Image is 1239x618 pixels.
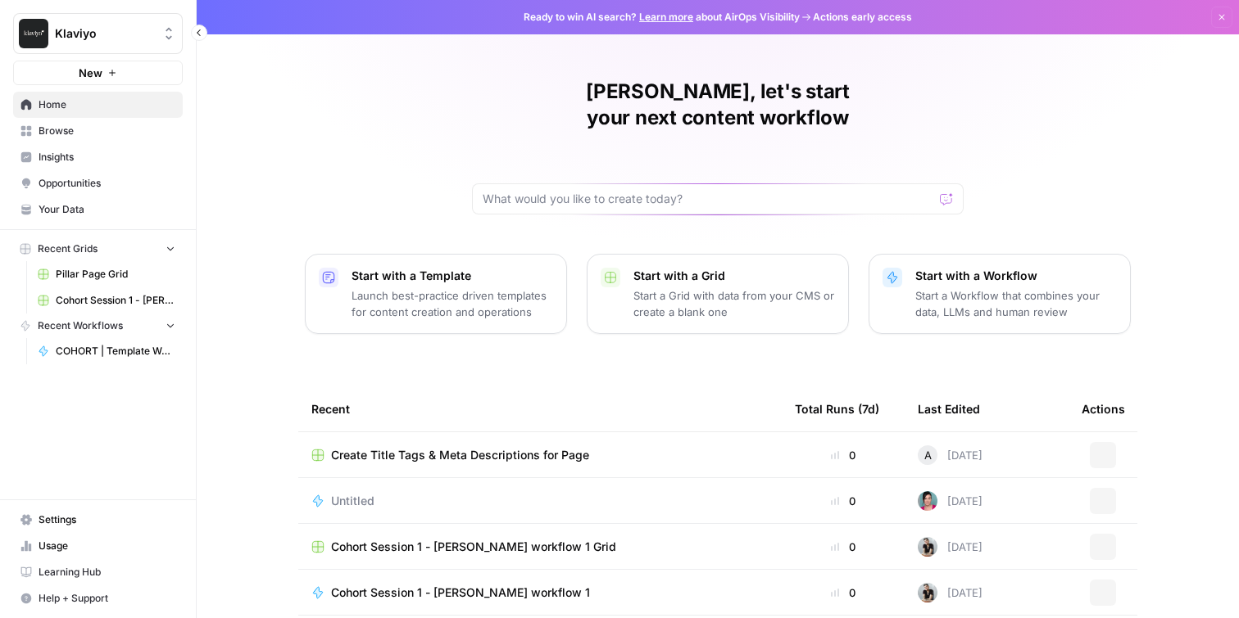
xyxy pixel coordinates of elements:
[39,150,175,165] span: Insights
[311,493,769,509] a: Untitled
[795,539,892,555] div: 0
[524,10,800,25] span: Ready to win AI search? about AirOps Visibility
[918,491,937,511] img: p2ajfkachsjhajltiglpihxvj7qq
[13,533,183,559] a: Usage
[918,583,937,602] img: qq1exqcea0wapzto7wd7elbwtl3p
[352,268,553,284] p: Start with a Template
[39,202,175,217] span: Your Data
[13,237,183,261] button: Recent Grids
[813,10,912,25] span: Actions early access
[13,585,183,611] button: Help + Support
[918,445,983,465] div: [DATE]
[311,386,769,431] div: Recent
[30,287,183,314] a: Cohort Session 1 - [PERSON_NAME] workflow 1 Grid
[30,261,183,287] a: Pillar Page Grid
[30,338,183,364] a: COHORT | Template Workflow
[795,493,892,509] div: 0
[331,584,590,601] span: Cohort Session 1 - [PERSON_NAME] workflow 1
[38,318,123,333] span: Recent Workflows
[13,92,183,118] a: Home
[915,268,1117,284] p: Start with a Workflow
[39,97,175,112] span: Home
[915,287,1117,320] p: Start a Workflow that combines your data, LLMs and human review
[13,507,183,533] a: Settings
[13,170,183,196] a: Opportunities
[795,447,892,463] div: 0
[39,512,175,527] span: Settings
[918,583,983,602] div: [DATE]
[13,118,183,144] a: Browse
[19,19,48,48] img: Klaviyo Logo
[331,539,616,555] span: Cohort Session 1 - [PERSON_NAME] workflow 1 Grid
[587,254,849,334] button: Start with a GridStart a Grid with data from your CMS or create a blank one
[39,176,175,191] span: Opportunities
[56,344,175,359] span: COHORT | Template Workflow
[13,196,183,223] a: Your Data
[633,268,835,284] p: Start with a Grid
[13,559,183,585] a: Learning Hub
[331,493,374,509] span: Untitled
[13,314,183,338] button: Recent Workflows
[56,267,175,282] span: Pillar Page Grid
[352,287,553,320] p: Launch best-practice driven templates for content creation and operations
[331,447,589,463] span: Create Title Tags & Meta Descriptions for Page
[924,447,932,463] span: A
[38,241,98,256] span: Recent Grids
[1082,386,1125,431] div: Actions
[13,13,183,54] button: Workspace: Klaviyo
[918,537,937,557] img: qq1exqcea0wapzto7wd7elbwtl3p
[795,386,879,431] div: Total Runs (7d)
[633,287,835,320] p: Start a Grid with data from your CMS or create a blank one
[39,565,175,580] span: Learning Hub
[918,386,980,431] div: Last Edited
[311,447,769,463] a: Create Title Tags & Meta Descriptions for Page
[55,25,154,42] span: Klaviyo
[639,11,693,23] a: Learn more
[39,124,175,138] span: Browse
[79,65,102,81] span: New
[795,584,892,601] div: 0
[472,79,964,131] h1: [PERSON_NAME], let's start your next content workflow
[39,539,175,553] span: Usage
[311,539,769,555] a: Cohort Session 1 - [PERSON_NAME] workflow 1 Grid
[483,191,933,207] input: What would you like to create today?
[918,537,983,557] div: [DATE]
[13,61,183,85] button: New
[918,491,983,511] div: [DATE]
[311,584,769,601] a: Cohort Session 1 - [PERSON_NAME] workflow 1
[56,293,175,308] span: Cohort Session 1 - [PERSON_NAME] workflow 1 Grid
[39,591,175,606] span: Help + Support
[13,144,183,170] a: Insights
[305,254,567,334] button: Start with a TemplateLaunch best-practice driven templates for content creation and operations
[869,254,1131,334] button: Start with a WorkflowStart a Workflow that combines your data, LLMs and human review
